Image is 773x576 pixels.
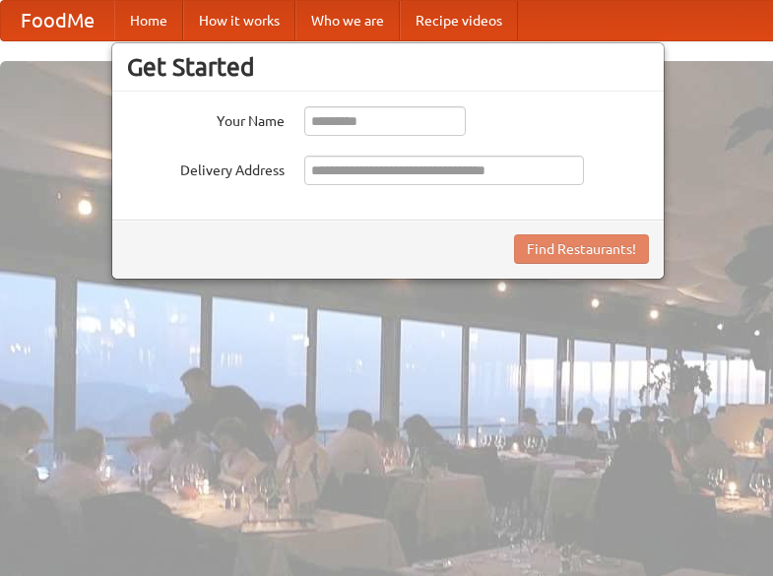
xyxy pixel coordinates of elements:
[1,1,114,40] a: FoodMe
[400,1,518,40] a: Recipe videos
[127,156,285,180] label: Delivery Address
[514,234,649,264] button: Find Restaurants!
[114,1,183,40] a: Home
[127,52,649,82] h3: Get Started
[183,1,295,40] a: How it works
[295,1,400,40] a: Who we are
[127,106,285,131] label: Your Name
